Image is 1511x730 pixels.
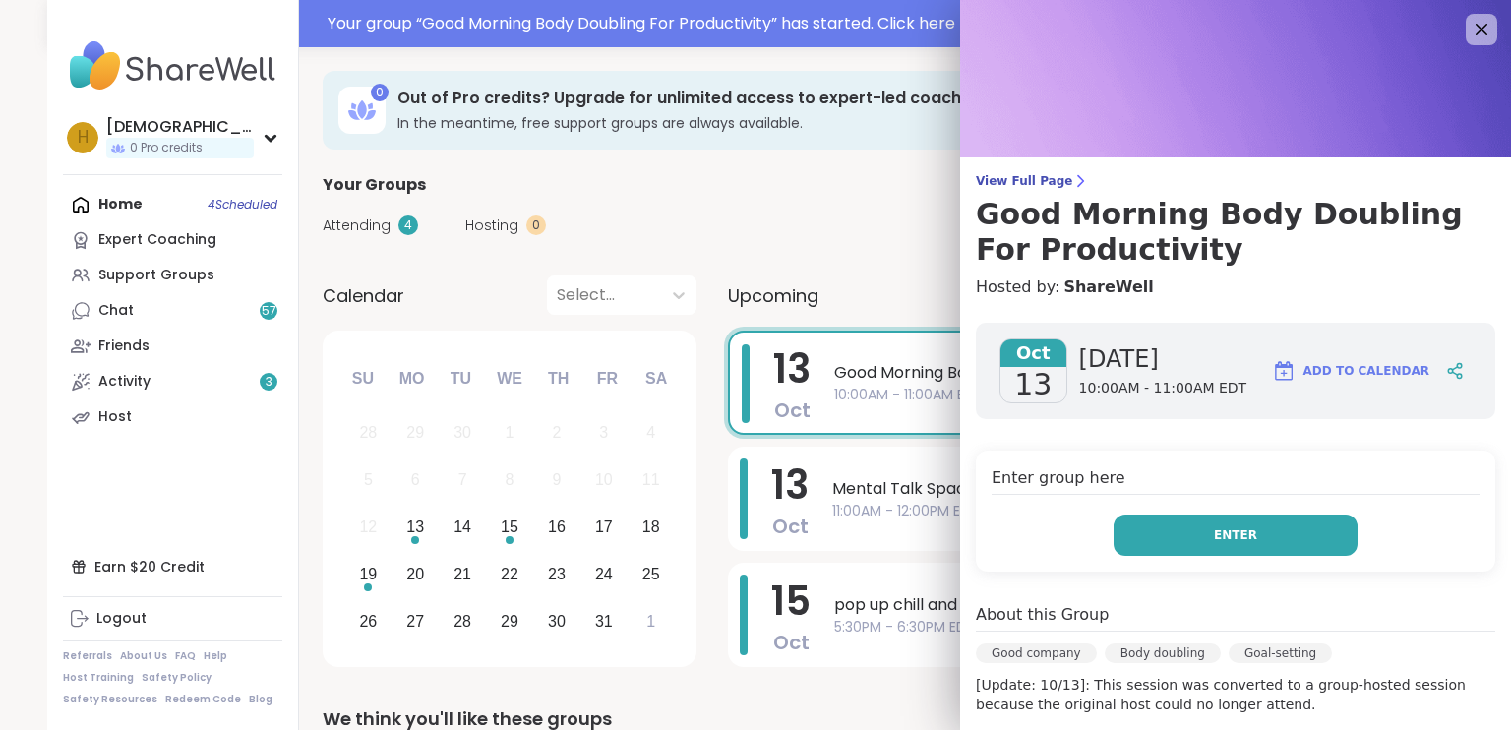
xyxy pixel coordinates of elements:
div: Not available Monday, September 29th, 2025 [394,412,437,455]
div: Choose Wednesday, October 29th, 2025 [489,600,531,642]
div: 31 [595,608,613,635]
span: 10:00AM - 11:00AM EDT [834,385,1403,405]
div: 30 [548,608,566,635]
div: 0 [371,84,389,101]
div: Tu [439,357,482,400]
span: Your Groups [323,173,426,197]
div: Not available Saturday, October 4th, 2025 [630,412,672,455]
a: Activity3 [63,364,282,399]
div: 4 [646,419,655,446]
div: 3 [599,419,608,446]
div: Choose Tuesday, October 21st, 2025 [442,553,484,595]
div: 8 [506,466,514,493]
a: Blog [249,693,272,706]
div: Choose Thursday, October 23rd, 2025 [536,553,578,595]
div: [DEMOGRAPHIC_DATA] [106,116,254,138]
span: Attending [323,215,391,236]
div: 6 [411,466,420,493]
a: Friends [63,329,282,364]
span: Calendar [323,282,404,309]
span: 13 [771,457,809,513]
div: Mo [390,357,433,400]
div: 2 [552,419,561,446]
div: 1 [506,419,514,446]
div: Choose Monday, October 27th, 2025 [394,600,437,642]
a: Safety Resources [63,693,157,706]
div: Goal-setting [1229,643,1332,663]
a: Logout [63,601,282,637]
h4: About this Group [976,603,1109,627]
div: 25 [642,561,660,587]
div: 5 [364,466,373,493]
a: View Full PageGood Morning Body Doubling For Productivity [976,173,1495,268]
div: 26 [359,608,377,635]
span: [DATE] [1079,343,1247,375]
div: 0 [526,215,546,235]
div: Choose Thursday, October 30th, 2025 [536,600,578,642]
div: Expert Coaching [98,230,216,250]
div: Not available Thursday, October 9th, 2025 [536,459,578,502]
div: Choose Sunday, October 26th, 2025 [347,600,390,642]
div: Not available Wednesday, October 8th, 2025 [489,459,531,502]
span: Mental Talk Space: Supporting One Another [832,477,1405,501]
div: Not available Sunday, September 28th, 2025 [347,412,390,455]
div: Body doubling [1105,643,1221,663]
div: Th [537,357,580,400]
div: 20 [406,561,424,587]
a: FAQ [175,649,196,663]
img: ShareWell Nav Logo [63,31,282,100]
div: 24 [595,561,613,587]
div: Choose Saturday, November 1st, 2025 [630,600,672,642]
span: Oct [773,629,810,656]
div: Not available Wednesday, October 1st, 2025 [489,412,531,455]
a: Support Groups [63,258,282,293]
h3: Out of Pro credits? Upgrade for unlimited access to expert-led coaching groups. [397,88,1280,109]
div: 16 [548,514,566,540]
div: 23 [548,561,566,587]
div: Sa [635,357,678,400]
button: Enter [1114,515,1358,556]
div: Not available Sunday, October 5th, 2025 [347,459,390,502]
a: Redeem Code [165,693,241,706]
div: 11 [642,466,660,493]
div: Choose Saturday, October 18th, 2025 [630,507,672,549]
div: Choose Monday, October 13th, 2025 [394,507,437,549]
div: Not available Friday, October 10th, 2025 [582,459,625,502]
div: Choose Friday, October 31st, 2025 [582,600,625,642]
div: 27 [406,608,424,635]
div: Not available Sunday, October 12th, 2025 [347,507,390,549]
div: Not available Monday, October 6th, 2025 [394,459,437,502]
h4: Enter group here [992,466,1480,495]
a: Help [204,649,227,663]
span: pop up chill and chat [834,593,1405,617]
div: Chat [98,301,134,321]
h3: In the meantime, free support groups are always available. [397,113,1280,133]
div: 17 [595,514,613,540]
h4: Hosted by: [976,275,1495,299]
span: Good Morning Body Doubling For Productivity [834,361,1403,385]
div: 12 [359,514,377,540]
div: 29 [406,419,424,446]
div: Choose Tuesday, October 14th, 2025 [442,507,484,549]
div: 15 [501,514,518,540]
div: Earn $20 Credit [63,549,282,584]
a: Referrals [63,649,112,663]
div: Host [98,407,132,427]
div: month 2025-10 [344,409,674,644]
div: Choose Friday, October 24th, 2025 [582,553,625,595]
a: Host Training [63,671,134,685]
div: Choose Wednesday, October 22nd, 2025 [489,553,531,595]
div: Not available Tuesday, September 30th, 2025 [442,412,484,455]
div: 29 [501,608,518,635]
span: 10:00AM - 11:00AM EDT [1079,379,1247,398]
div: Good company [976,643,1097,663]
div: 28 [453,608,471,635]
a: Safety Policy [142,671,212,685]
div: Logout [96,609,147,629]
a: About Us [120,649,167,663]
div: We [488,357,531,400]
div: 7 [458,466,467,493]
div: 19 [359,561,377,587]
div: 1 [646,608,655,635]
span: Oct [772,513,809,540]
